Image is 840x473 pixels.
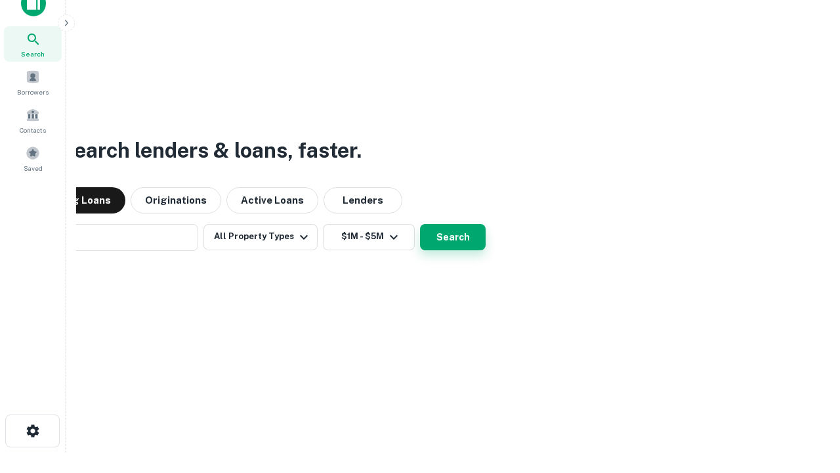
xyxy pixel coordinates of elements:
[4,102,62,138] a: Contacts
[324,187,402,214] button: Lenders
[226,187,318,214] button: Active Loans
[60,135,362,166] h3: Search lenders & loans, faster.
[4,26,62,62] a: Search
[24,163,43,173] span: Saved
[17,87,49,97] span: Borrowers
[131,187,221,214] button: Originations
[20,125,46,135] span: Contacts
[774,368,840,431] iframe: Chat Widget
[420,224,486,250] button: Search
[4,64,62,100] a: Borrowers
[203,224,318,250] button: All Property Types
[323,224,415,250] button: $1M - $5M
[4,141,62,176] a: Saved
[21,49,45,59] span: Search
